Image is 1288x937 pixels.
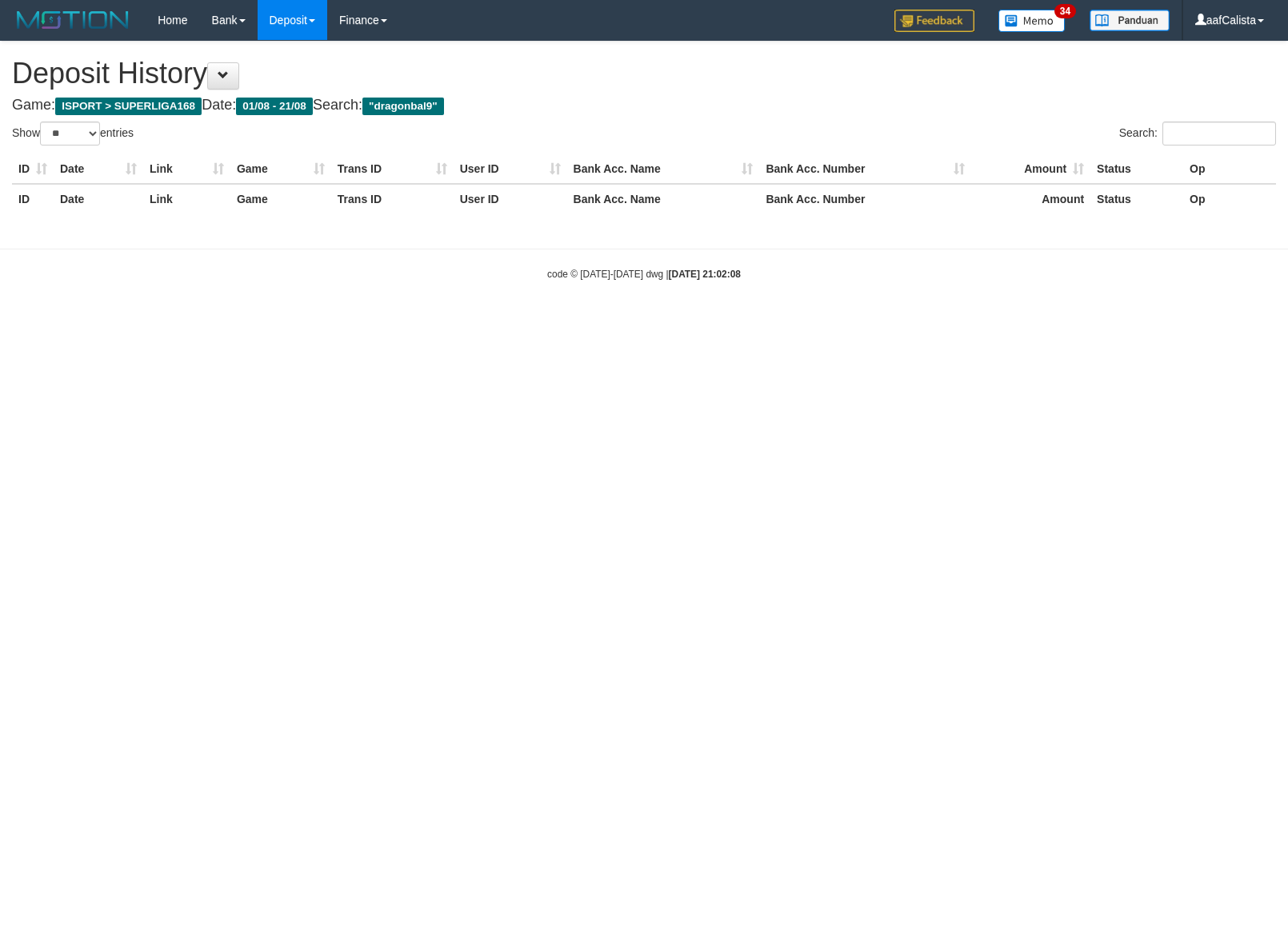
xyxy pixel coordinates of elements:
[547,269,741,280] small: code © [DATE]-[DATE] dwg |
[894,10,974,32] img: Feedback.jpg
[40,122,100,146] select: Showentries
[12,154,54,184] th: ID
[54,184,143,213] th: Date
[567,184,760,213] th: Bank Acc. Name
[998,10,1066,32] img: Button%20Memo.svg
[669,269,741,280] strong: [DATE] 21:02:08
[230,184,331,213] th: Game
[230,154,331,184] th: Game
[1090,184,1183,213] th: Status
[12,58,1276,90] h1: Deposit History
[1119,122,1276,146] label: Search:
[143,184,230,213] th: Link
[454,184,567,213] th: User ID
[1162,122,1276,146] input: Search:
[331,184,454,213] th: Trans ID
[759,184,971,213] th: Bank Acc. Number
[1090,10,1170,31] img: panduan.png
[971,184,1090,213] th: Amount
[55,98,202,115] span: ISPORT > SUPERLIGA168
[971,154,1090,184] th: Amount
[1183,154,1276,184] th: Op
[759,154,971,184] th: Bank Acc. Number
[362,98,444,115] span: "dragonbal9"
[54,154,143,184] th: Date
[12,8,134,32] img: MOTION_logo.png
[12,122,134,146] label: Show entries
[12,98,1276,114] h4: Game: Date: Search:
[1183,184,1276,213] th: Op
[331,154,454,184] th: Trans ID
[1054,4,1076,18] span: 34
[236,98,313,115] span: 01/08 - 21/08
[1090,154,1183,184] th: Status
[12,184,54,213] th: ID
[567,154,760,184] th: Bank Acc. Name
[143,154,230,184] th: Link
[454,154,567,184] th: User ID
